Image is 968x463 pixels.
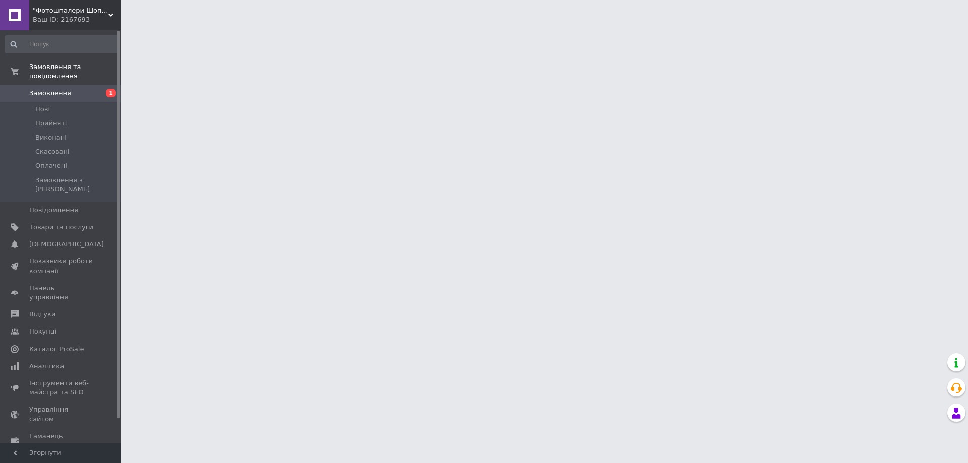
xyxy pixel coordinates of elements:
[29,310,55,319] span: Відгуки
[35,147,70,156] span: Скасовані
[33,15,121,24] div: Ваш ID: 2167693
[29,345,84,354] span: Каталог ProSale
[5,35,119,53] input: Пошук
[106,89,116,97] span: 1
[29,89,71,98] span: Замовлення
[29,62,121,81] span: Замовлення та повідомлення
[35,119,67,128] span: Прийняті
[29,257,93,275] span: Показники роботи компанії
[35,161,67,170] span: Оплачені
[29,327,56,336] span: Покупці
[33,6,108,15] span: "Фотошпалери Шоп" Інтернет магазин
[29,432,93,450] span: Гаманець компанії
[29,240,104,249] span: [DEMOGRAPHIC_DATA]
[29,206,78,215] span: Повідомлення
[29,223,93,232] span: Товари та послуги
[35,176,118,194] span: Замовлення з [PERSON_NAME]
[29,284,93,302] span: Панель управління
[29,379,93,397] span: Інструменти веб-майстра та SEO
[29,362,64,371] span: Аналітика
[35,105,50,114] span: Нові
[29,405,93,423] span: Управління сайтом
[35,133,67,142] span: Виконані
